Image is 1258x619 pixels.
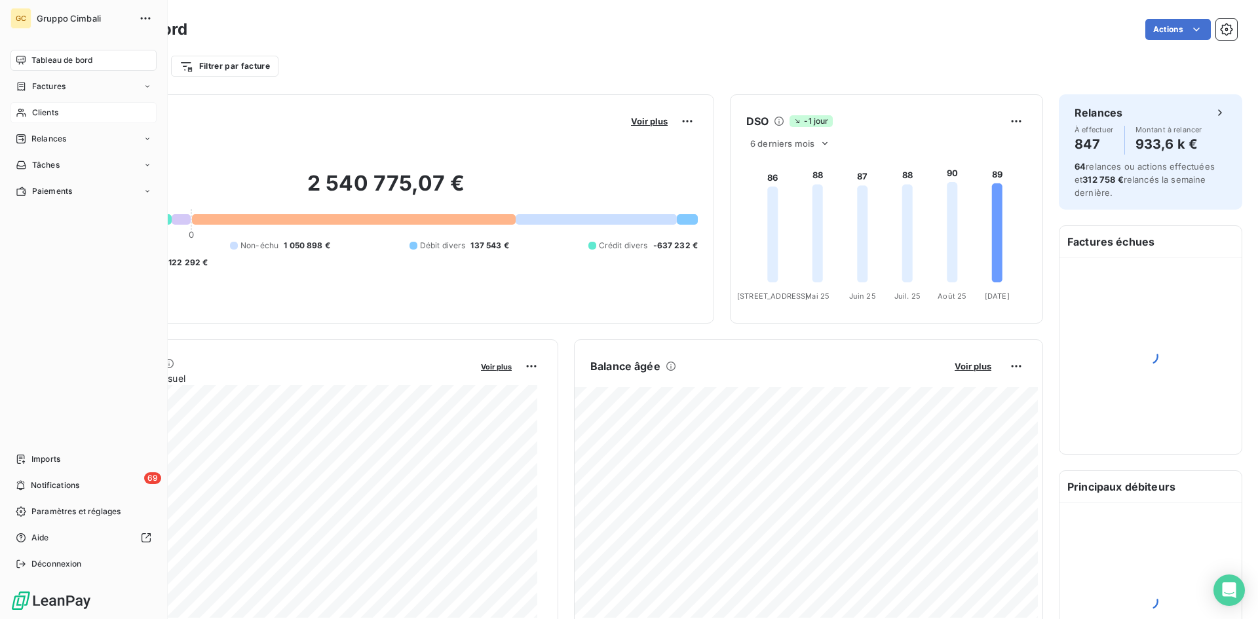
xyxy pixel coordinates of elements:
h4: 933,6 k € [1135,134,1202,155]
tspan: Juin 25 [849,291,876,301]
tspan: Août 25 [938,291,966,301]
span: Crédit divers [599,240,648,252]
span: 312 758 € [1082,174,1123,185]
div: Open Intercom Messenger [1213,574,1245,606]
span: Paiements [32,185,72,197]
span: Non-échu [240,240,278,252]
span: -1 jour [790,115,832,127]
span: 64 [1075,161,1086,172]
span: Débit divers [420,240,466,252]
span: Voir plus [955,361,991,371]
span: Factures [32,81,66,92]
div: GC [10,8,31,29]
span: Clients [32,107,58,119]
img: Logo LeanPay [10,590,92,611]
span: Voir plus [631,116,668,126]
button: Voir plus [951,360,995,372]
span: 137 543 € [470,240,508,252]
span: Gruppo Cimbali [37,13,131,24]
button: Actions [1145,19,1211,40]
button: Voir plus [627,115,672,127]
span: À effectuer [1075,126,1114,134]
span: Aide [31,532,49,544]
span: Tableau de bord [31,54,92,66]
h6: Principaux débiteurs [1059,471,1242,502]
span: Chiffre d'affaires mensuel [74,371,472,385]
a: Aide [10,527,157,548]
span: relances ou actions effectuées et relancés la semaine dernière. [1075,161,1215,198]
h4: 847 [1075,134,1114,155]
tspan: Mai 25 [805,291,829,301]
span: Imports [31,453,60,465]
h6: DSO [746,113,769,129]
h6: Relances [1075,105,1122,121]
tspan: [DATE] [985,291,1010,301]
span: -122 292 € [164,257,208,269]
span: 69 [144,472,161,484]
span: 6 derniers mois [750,138,814,149]
h6: Balance âgée [590,358,660,374]
span: Paramètres et réglages [31,506,121,517]
h2: 2 540 775,07 € [74,170,698,210]
span: Voir plus [481,362,512,371]
span: Notifications [31,479,79,491]
span: Montant à relancer [1135,126,1202,134]
span: 1 050 898 € [284,240,330,252]
span: Relances [31,133,66,145]
button: Filtrer par facture [171,56,278,77]
h6: Factures échues [1059,226,1242,257]
tspan: [STREET_ADDRESS] [737,291,808,301]
tspan: Juil. 25 [894,291,921,301]
span: Déconnexion [31,558,82,570]
span: 0 [189,229,194,240]
span: -637 232 € [653,240,698,252]
button: Voir plus [477,360,516,372]
span: Tâches [32,159,60,171]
